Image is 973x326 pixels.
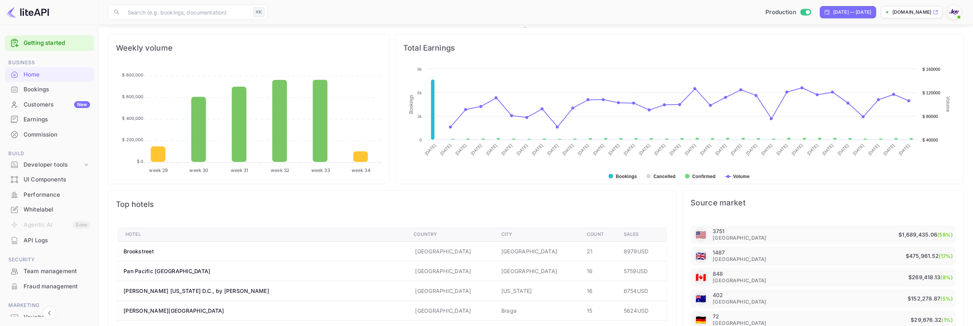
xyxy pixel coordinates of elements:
[833,9,871,16] div: [DATE] — [DATE]
[407,242,495,261] td: [GEOGRAPHIC_DATA]
[911,315,953,324] p: $29,676.32
[5,264,94,279] div: Team management
[501,143,513,156] text: [DATE]
[791,143,804,156] text: [DATE]
[713,256,767,263] span: [GEOGRAPHIC_DATA]
[5,127,94,142] a: Commission
[898,143,911,156] text: [DATE]
[762,8,814,17] div: Switch to Sandbox mode
[530,27,549,32] text: Revenue
[495,301,581,321] td: Braga
[618,301,667,321] td: 5624 USD
[713,298,767,305] span: [GEOGRAPHIC_DATA]
[937,232,953,238] span: (59%)
[118,261,408,281] th: Pan Pacific [GEOGRAPHIC_DATA]
[618,227,667,242] th: Sales
[618,242,667,261] td: 8979 USD
[546,143,559,156] text: [DATE]
[24,175,90,184] div: UI Components
[531,143,544,156] text: [DATE]
[692,174,715,179] text: Confirmed
[5,82,94,96] a: Bookings
[495,261,581,281] td: [GEOGRAPHIC_DATA]
[407,261,495,281] td: [GEOGRAPHIC_DATA]
[908,294,953,303] p: $152,278.87
[439,143,452,156] text: [DATE]
[581,242,617,261] td: 21
[407,281,495,301] td: [GEOGRAPHIC_DATA]
[5,301,94,310] span: Marketing
[271,167,289,173] tspan: week 32
[616,174,637,179] text: Bookings
[561,143,574,156] text: [DATE]
[867,143,880,156] text: [DATE]
[24,70,90,79] div: Home
[948,6,960,18] img: With Joy
[5,188,94,202] div: Performance
[922,138,938,142] text: $ 40000
[699,143,712,156] text: [DATE]
[852,143,865,156] text: [DATE]
[5,188,94,202] a: Performance
[24,313,90,322] div: Vouchers
[5,82,94,97] div: Bookings
[618,281,667,301] td: 6754 USD
[74,101,90,108] div: New
[922,67,940,72] text: $ 160000
[118,227,408,242] th: Hotel
[5,67,94,81] a: Home
[945,97,951,112] text: Volume
[5,59,94,67] span: Business
[899,230,953,239] p: $1,689,435.06
[118,242,408,261] th: Brookstreet
[24,161,82,169] div: Developer tools
[581,281,617,301] td: 16
[922,91,940,95] text: $ 120000
[940,296,953,302] span: (5%)
[5,67,94,82] div: Home
[806,143,819,156] text: [DATE]
[5,112,94,127] div: Earnings
[231,167,249,173] tspan: week 31
[713,270,723,277] p: 848
[5,202,94,217] div: Whitelabel
[24,282,90,291] div: Fraud management
[941,317,953,323] span: (1%)
[455,143,467,156] text: [DATE]
[939,253,953,259] span: (17%)
[745,143,758,156] text: [DATE]
[733,174,750,179] text: Volume
[618,261,667,281] td: 5759 USD
[417,91,422,95] text: 6k
[122,72,143,78] tspan: $ 800,000
[730,143,743,156] text: [DATE]
[837,143,849,156] text: [DATE]
[6,6,49,18] img: LiteAPI logo
[5,202,94,216] a: Whitelabel
[5,279,94,293] a: Fraud management
[420,138,422,142] text: 0
[5,233,94,247] a: API Logs
[694,227,708,242] div: United States
[516,143,529,156] text: [DATE]
[577,143,590,156] text: [DATE]
[820,6,876,18] div: Click to change the date range period
[122,116,143,121] tspan: $ 400,000
[922,114,938,119] text: $ 80000
[122,137,143,142] tspan: $ 200,000
[592,143,605,156] text: [DATE]
[713,292,723,298] p: 402
[24,236,90,245] div: API Logs
[409,95,414,114] text: Bookings
[24,100,90,109] div: Customers
[118,281,408,301] th: [PERSON_NAME] [US_STATE] D.C., by [PERSON_NAME]
[5,112,94,126] a: Earnings
[607,143,620,156] text: [DATE]
[24,130,90,139] div: Commission
[118,301,408,321] th: [PERSON_NAME][GEOGRAPHIC_DATA]
[5,310,94,324] a: Vouchers
[581,301,617,321] td: 15
[713,234,767,242] span: [GEOGRAPHIC_DATA]
[638,143,651,156] text: [DATE]
[5,158,94,172] div: Developer tools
